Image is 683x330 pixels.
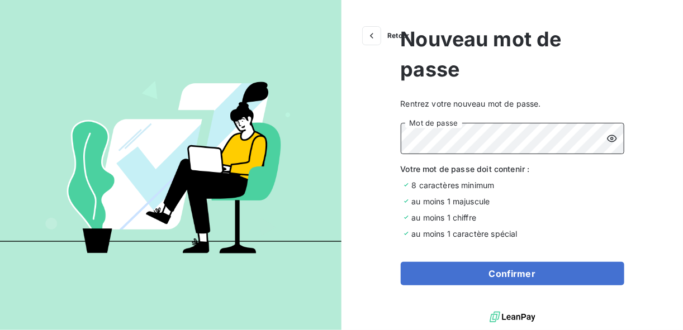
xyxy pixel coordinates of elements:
span: Rentrez votre nouveau mot de passe. [401,98,624,109]
span: 8 caractères minimum [412,179,495,191]
button: Retour [359,27,419,45]
span: au moins 1 caractère spécial [412,228,518,240]
span: Retour [387,32,410,39]
span: Votre mot de passe doit contenir : [401,163,624,175]
span: Nouveau mot de passe [401,24,624,84]
span: au moins 1 chiffre [412,212,477,223]
button: Confirmer [401,262,624,285]
span: au moins 1 majuscule [412,195,490,207]
img: logo [490,309,535,326]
